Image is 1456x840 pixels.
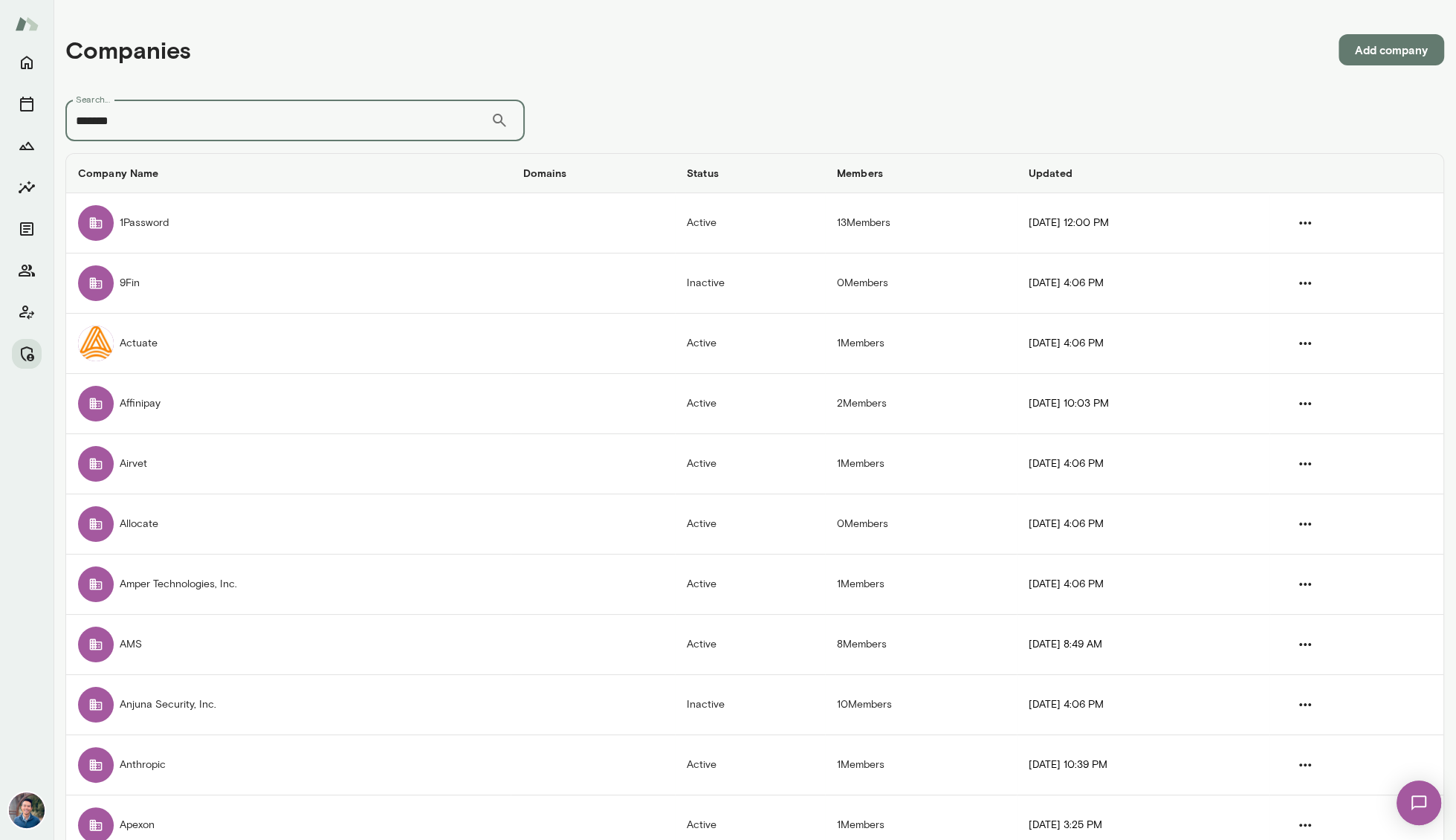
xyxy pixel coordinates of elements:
td: [DATE] 4:06 PM [1017,253,1270,314]
td: [DATE] 4:06 PM [1017,555,1270,615]
td: Allocate [66,494,511,555]
h6: Status [687,166,813,181]
td: Amper Technologies, Inc. [66,555,511,615]
td: [DATE] 4:06 PM [1017,434,1270,494]
td: Active [675,555,825,615]
td: Active [675,374,825,434]
td: Active [675,314,825,374]
h6: Company Name [78,166,499,181]
td: 1Password [66,193,511,253]
td: [DATE] 4:06 PM [1017,675,1270,735]
td: Actuate [66,314,511,374]
button: Members [12,256,42,285]
td: [DATE] 10:03 PM [1017,374,1270,434]
td: [DATE] 8:49 AM [1017,615,1270,675]
td: 9Fin [66,253,511,314]
td: 2 Members [825,374,1017,434]
button: Manage [12,339,42,369]
td: 10 Members [825,675,1017,735]
td: 1 Members [825,735,1017,795]
td: [DATE] 4:06 PM [1017,314,1270,374]
td: [DATE] 4:06 PM [1017,494,1270,555]
h6: Domains [522,166,663,181]
td: Active [675,193,825,253]
button: Add company [1339,34,1444,65]
td: Anthropic [66,735,511,795]
td: 1 Members [825,555,1017,615]
td: [DATE] 12:00 PM [1017,193,1270,253]
td: 1 Members [825,314,1017,374]
td: [DATE] 10:39 PM [1017,735,1270,795]
button: Sessions [12,89,42,119]
td: Inactive [675,675,825,735]
button: Documents [12,214,42,244]
td: Airvet [66,434,511,494]
td: 1 Members [825,434,1017,494]
td: Affinipay [66,374,511,434]
td: 0 Members [825,253,1017,314]
img: Alex Yu [9,792,45,828]
h6: Members [837,166,1005,181]
td: Anjuna Security, Inc. [66,675,511,735]
td: Active [675,735,825,795]
td: 0 Members [825,494,1017,555]
button: Home [12,48,42,77]
button: Client app [12,297,42,327]
button: Insights [12,172,42,202]
h6: Updated [1029,166,1258,181]
td: AMS [66,615,511,675]
img: Mento [15,10,39,38]
td: 8 Members [825,615,1017,675]
td: Active [675,494,825,555]
td: 13 Members [825,193,1017,253]
td: Inactive [675,253,825,314]
td: Active [675,434,825,494]
td: Active [675,615,825,675]
button: Growth Plan [12,131,42,161]
label: Search... [76,93,110,106]
h4: Companies [65,36,191,64]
